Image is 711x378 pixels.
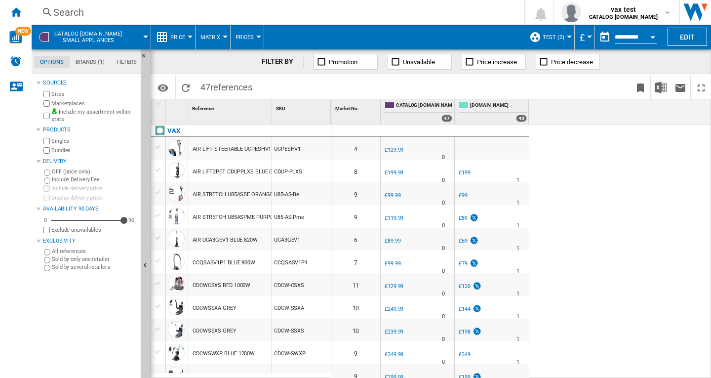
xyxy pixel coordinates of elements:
img: promotionV3.png [472,304,482,313]
div: Market No. Sort None [333,99,380,115]
img: promotionV3.png [469,213,479,222]
div: £144 [457,304,482,314]
div: Delivery Time : 1 day [516,266,519,276]
button: Price increase [462,54,526,70]
div: 8 [331,160,380,182]
label: Exclude unavailables [51,226,137,234]
div: £99.99 [383,259,400,269]
div: Delivery Time : 0 day [442,198,445,208]
div: AIR LIFT2PET CDUPPLXS BLUE GRAPHITE [193,161,295,183]
div: £198 [459,329,471,335]
div: SKU Sort None [274,99,331,115]
div: CDCW-SWXP [272,341,331,364]
button: Price [170,25,190,49]
label: All references [52,248,137,255]
img: promotionV3.png [472,282,482,290]
div: Delivery Time : 1 day [516,289,519,299]
div: 10 [331,319,380,341]
div: £120 [459,283,471,290]
div: Delivery Time : 0 day [442,221,445,231]
input: Display delivery price [43,195,50,201]
button: Prices [236,25,259,49]
div: 7 [331,251,380,273]
div: FILTER BY [262,57,304,67]
span: Market No. [335,106,359,111]
div: CDCWSSXS GREY [193,320,237,342]
div: test (2) [529,25,569,49]
div: £89 [457,213,479,223]
img: wise-card.svg [9,31,22,43]
button: Maximize [691,76,711,99]
div: £79 [459,260,468,267]
span: NEW [15,27,31,36]
input: Marketplaces [43,100,50,107]
div: £199.99 [385,169,403,176]
button: Price decrease [536,54,600,70]
div: £99.99 [385,260,400,267]
label: Singles [51,137,137,145]
div: Delivery Time : 1 day [516,244,519,253]
input: Sites [43,91,50,97]
span: Price [170,34,185,41]
div: CDCW-SSXA [272,296,331,319]
button: Matrix [200,25,225,49]
div: £199 [459,169,471,176]
div: CATALOG [DOMAIN_NAME]Small appliances [37,25,146,49]
div: Reference Sort None [190,99,272,115]
div: Delivery Time : 1 day [516,221,519,231]
div: 10 [331,296,380,319]
img: mysite-bg-18x18.png [51,108,57,114]
div: £199.99 [383,168,403,178]
div: £99 [459,192,468,199]
div: £349 [457,350,471,360]
div: Sort None [168,99,188,115]
div: £129.99 [385,147,403,153]
button: CATALOG [DOMAIN_NAME]Small appliances [54,25,132,49]
button: Options [153,79,173,96]
div: 40 offers sold by AO.COM [516,115,527,122]
div: U85-AS-Be [272,182,331,205]
label: Sold by only one retailer [52,255,137,263]
button: Download in Excel [651,76,671,99]
span: SKU [276,106,285,111]
div: Delivery Time : 1 day [516,198,519,208]
label: Bundles [51,147,137,154]
div: UCA3GEV1 [272,228,331,251]
button: Hide [141,49,153,67]
input: Display delivery price [43,227,50,233]
button: test (2) [543,25,569,49]
input: Include Delivery Fee [44,177,50,184]
md-slider: Availability [51,215,124,225]
div: £129.99 [385,283,403,290]
div: £99 [457,191,468,201]
div: Sort None [274,99,331,115]
div: Delivery Time : 0 day [442,266,445,276]
div: CDUP-PLXS [272,160,331,182]
div: AIR LIFT STEERABLE UCPESHV1 BLUE 950W [193,138,300,161]
img: promotionV3.png [469,259,479,267]
input: Include delivery price [43,185,50,192]
md-tab-item: Filters [111,56,143,68]
div: CDCW-SSXS [272,319,331,341]
label: Marketplaces [51,100,137,107]
div: 4 [331,137,380,160]
div: Sort None [190,99,272,115]
button: md-calendar [595,27,615,47]
div: Delivery Time : 1 day [516,357,519,367]
span: CATALOG VAX.UK:Small appliances [54,31,122,43]
div: Delivery Time : 1 day [516,335,519,344]
span: Promotion [329,58,357,66]
button: Bookmark this report [631,76,650,99]
img: promotionV3.png [472,327,482,336]
div: AIR UCA3GEV1 BLUE 820W [193,229,258,252]
div: 9 [331,341,380,364]
div: £119.99 [385,215,403,221]
div: Availability 90 Days [43,205,137,213]
div: Search [53,5,499,19]
div: CDCWSWXP BLUE 1200W [193,342,255,365]
img: promotionV3.png [469,236,479,245]
div: £249.99 [383,304,403,314]
div: £349.99 [383,350,403,360]
div: Price [156,25,190,49]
